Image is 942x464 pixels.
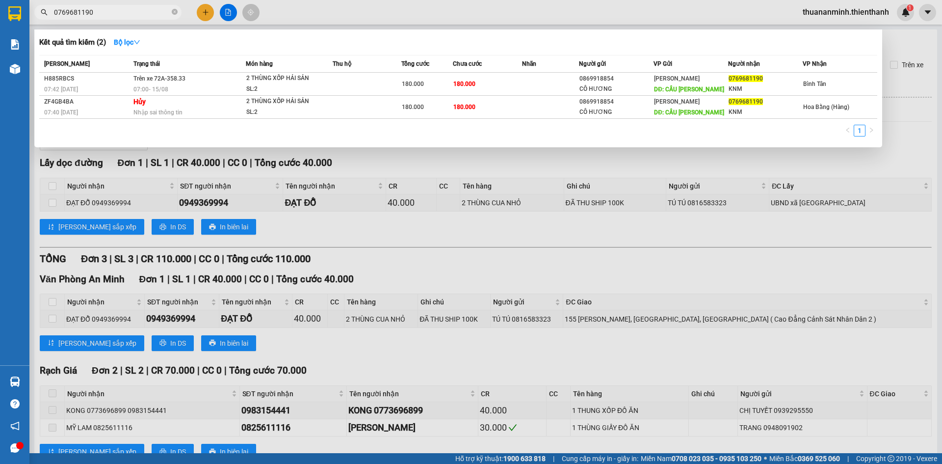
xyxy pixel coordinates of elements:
span: Chưa cước [453,60,482,67]
button: left [842,125,854,136]
span: Tổng cước [401,60,429,67]
span: 180.000 [402,81,424,87]
h3: Kết quả tìm kiếm ( 2 ) [39,37,106,48]
span: [PERSON_NAME] [654,75,700,82]
span: left [845,127,851,133]
span: Trên xe 72A-358.33 [133,75,185,82]
span: Nhập sai thông tin [133,109,183,116]
div: SL: 2 [246,84,320,95]
span: VP Nhận [803,60,827,67]
span: right [868,127,874,133]
span: 07:42 [DATE] [44,86,78,93]
img: warehouse-icon [10,64,20,74]
button: Bộ lọcdown [106,34,148,50]
span: 07:00 - 15/08 [133,86,168,93]
div: CÔ HƯƠNG [579,107,653,117]
span: close-circle [172,8,178,17]
span: Người gửi [579,60,606,67]
img: warehouse-icon [10,377,20,387]
span: 180.000 [402,104,424,110]
span: Trạng thái [133,60,160,67]
div: KNM [729,107,802,117]
div: 2 THÙNG XỐP HẢI SẢN [246,73,320,84]
span: 0769681190 [729,75,763,82]
span: [PERSON_NAME] [44,60,90,67]
span: down [133,39,140,46]
span: Nhãn [522,60,536,67]
div: CÔ HƯƠNG [579,84,653,94]
span: 180.000 [453,81,475,87]
div: 0869918854 [579,74,653,84]
span: [PERSON_NAME] [654,98,700,105]
li: Next Page [865,125,877,136]
span: Người nhận [728,60,760,67]
div: 2 THÙNG XỐP HẢI SẢN [246,96,320,107]
strong: Hủy [133,98,146,106]
span: Thu hộ [333,60,351,67]
span: DĐ: CẦU [PERSON_NAME] [654,86,724,93]
span: Hoa Bằng (Hàng) [803,104,849,110]
span: Món hàng [246,60,273,67]
a: 1 [854,125,865,136]
span: message [10,443,20,453]
li: Previous Page [842,125,854,136]
img: solution-icon [10,39,20,50]
span: Bình Tân [803,81,826,87]
span: 0769681190 [729,98,763,105]
strong: Bộ lọc [114,38,140,46]
div: SL: 2 [246,107,320,118]
span: question-circle [10,399,20,409]
div: KNM [729,84,802,94]
span: 180.000 [453,104,475,110]
button: right [865,125,877,136]
span: close-circle [172,9,178,15]
div: ZF4GB4BA [44,97,131,107]
span: search [41,9,48,16]
img: logo-vxr [8,6,21,21]
div: H885RBCS [44,74,131,84]
span: 07:40 [DATE] [44,109,78,116]
span: notification [10,421,20,431]
span: VP Gửi [654,60,672,67]
span: DĐ: CẦU [PERSON_NAME] [654,109,724,116]
div: 0869918854 [579,97,653,107]
input: Tìm tên, số ĐT hoặc mã đơn [54,7,170,18]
